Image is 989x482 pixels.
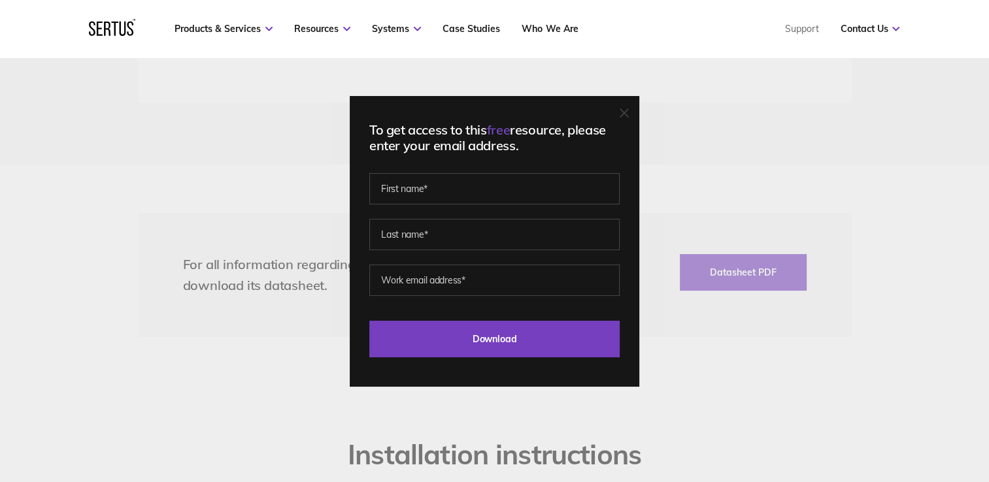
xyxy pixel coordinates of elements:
input: Work email address* [369,265,620,296]
div: To get access to this resource, please enter your email address. [369,122,620,153]
input: First name* [369,173,620,204]
input: Download [369,321,620,357]
a: Support [784,23,818,35]
a: Contact Us [840,23,899,35]
a: Products & Services [175,23,273,35]
a: Who We Are [522,23,578,35]
a: Case Studies [443,23,500,35]
span: free [487,121,510,138]
a: Systems [372,23,421,35]
input: Last name* [369,219,620,250]
a: Resources [294,23,350,35]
